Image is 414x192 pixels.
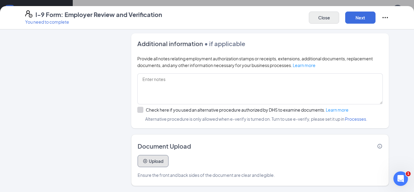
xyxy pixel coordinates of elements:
[345,116,366,122] a: Processes
[137,116,383,122] span: Alternative procedure is only allowed when e-verify is turned on. Turn to use e-verify, please se...
[35,10,162,19] h4: I-9 Form: Employer Review and Verification
[377,143,382,149] svg: Info
[138,172,275,178] span: Ensure the front and back sides of the document are clear and legible.
[137,40,203,47] span: Additional information
[382,14,389,21] svg: Ellipses
[138,155,169,167] button: UploadPlusCircle
[25,10,32,18] svg: FormI9EVerifyIcon
[393,171,408,186] iframe: Intercom live chat
[137,56,373,68] span: Provide all notes relating employment authorization stamps or receipts, extensions, additional do...
[326,107,349,113] a: Learn more
[143,159,148,163] svg: PlusCircle
[203,40,245,47] span: • if applicable
[293,62,316,68] a: Learn more
[406,171,411,176] span: 1
[146,107,349,113] div: Check here if you used an alternative procedure authorized by DHS to examine documents.
[138,142,191,150] span: Document Upload
[25,19,162,25] p: You need to complete
[345,12,376,24] button: Next
[309,12,339,24] button: Close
